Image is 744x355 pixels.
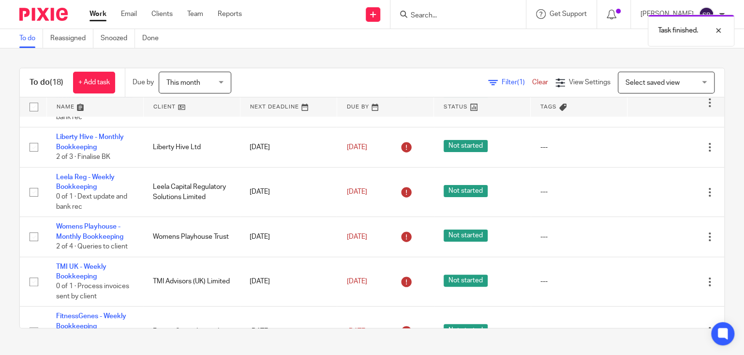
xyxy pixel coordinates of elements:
[444,230,488,242] span: Not started
[540,104,557,109] span: Tags
[56,263,106,280] a: TMI UK - Weekly Bookkeeping
[625,79,680,86] span: Select saved view
[540,142,618,152] div: ---
[56,243,128,250] span: 2 of 4 · Queries to client
[540,187,618,197] div: ---
[218,9,242,19] a: Reports
[240,257,337,307] td: [DATE]
[240,127,337,167] td: [DATE]
[143,257,240,307] td: TMI Advisors (UK) Limited
[346,278,367,285] span: [DATE]
[19,29,43,48] a: To do
[89,9,106,19] a: Work
[444,275,488,287] span: Not started
[444,140,488,152] span: Not started
[56,313,126,329] a: FitnessGenes - Weekly Bookkeeping
[540,232,618,242] div: ---
[101,29,135,48] a: Snoozed
[187,9,203,19] a: Team
[346,328,367,335] span: [DATE]
[240,217,337,257] td: [DATE]
[444,324,488,336] span: Not started
[658,26,698,35] p: Task finished.
[240,167,337,217] td: [DATE]
[50,29,93,48] a: Reassigned
[142,29,166,48] a: Done
[50,78,63,86] span: (18)
[346,233,367,240] span: [DATE]
[569,79,610,86] span: View Settings
[56,154,110,160] span: 2 of 3 · Finalise BK
[56,223,123,240] a: Womens Playhouse - Monthly Bookkeeping
[346,188,367,195] span: [DATE]
[151,9,173,19] a: Clients
[532,79,548,86] a: Clear
[56,194,127,211] span: 0 of 1 · Dext update and bank rec
[19,8,68,21] img: Pixie
[699,7,714,22] img: svg%3E
[73,72,115,93] a: + Add task
[56,283,129,300] span: 0 of 1 · Process invoices sent by client
[502,79,532,86] span: Filter
[346,144,367,151] span: [DATE]
[143,217,240,257] td: Womens Playhouse Trust
[56,134,124,150] a: Liberty Hive - Monthly Bookkeeping
[133,77,154,87] p: Due by
[143,167,240,217] td: Leela Capital Regulatory Solutions Limited
[517,79,525,86] span: (1)
[540,326,618,336] div: ---
[56,174,115,190] a: Leela Reg - Weekly Bookkeeping
[30,77,63,88] h1: To do
[121,9,137,19] a: Email
[540,277,618,286] div: ---
[166,79,200,86] span: This month
[444,185,488,197] span: Not started
[143,127,240,167] td: Liberty Hive Ltd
